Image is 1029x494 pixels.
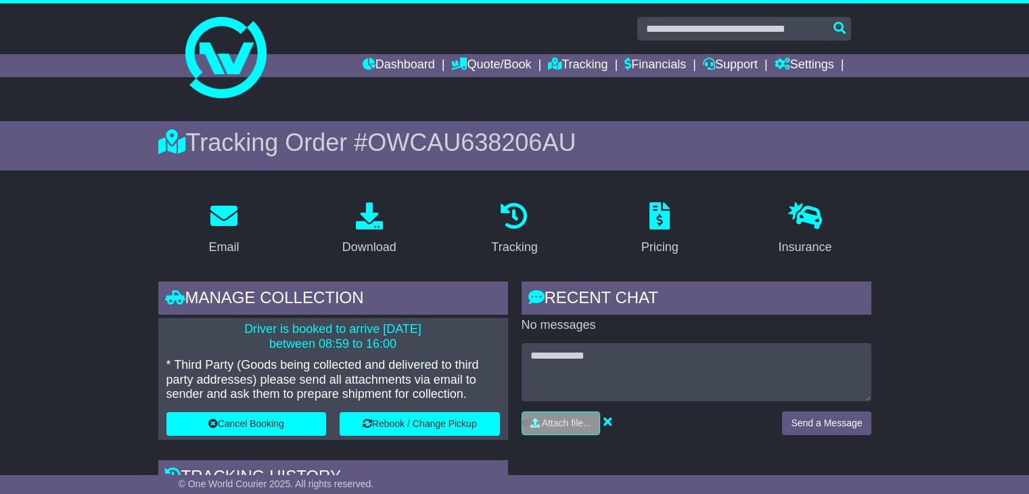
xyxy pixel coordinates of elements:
[367,129,576,156] span: OWCAU638206AU
[522,318,871,333] p: No messages
[342,238,396,256] div: Download
[522,282,871,318] div: RECENT CHAT
[775,54,834,77] a: Settings
[633,198,687,261] a: Pricing
[491,238,537,256] div: Tracking
[782,411,871,435] button: Send a Message
[641,238,679,256] div: Pricing
[779,238,832,256] div: Insurance
[200,198,248,261] a: Email
[482,198,546,261] a: Tracking
[363,54,435,77] a: Dashboard
[158,128,871,157] div: Tracking Order #
[624,54,686,77] a: Financials
[770,198,841,261] a: Insurance
[548,54,608,77] a: Tracking
[703,54,758,77] a: Support
[158,282,508,318] div: Manage collection
[166,358,500,402] p: * Third Party (Goods being collected and delivered to third party addresses) please send all atta...
[166,322,500,351] p: Driver is booked to arrive [DATE] between 08:59 to 16:00
[340,412,500,436] button: Rebook / Change Pickup
[451,54,531,77] a: Quote/Book
[179,478,374,489] span: © One World Courier 2025. All rights reserved.
[166,412,327,436] button: Cancel Booking
[334,198,405,261] a: Download
[208,238,239,256] div: Email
